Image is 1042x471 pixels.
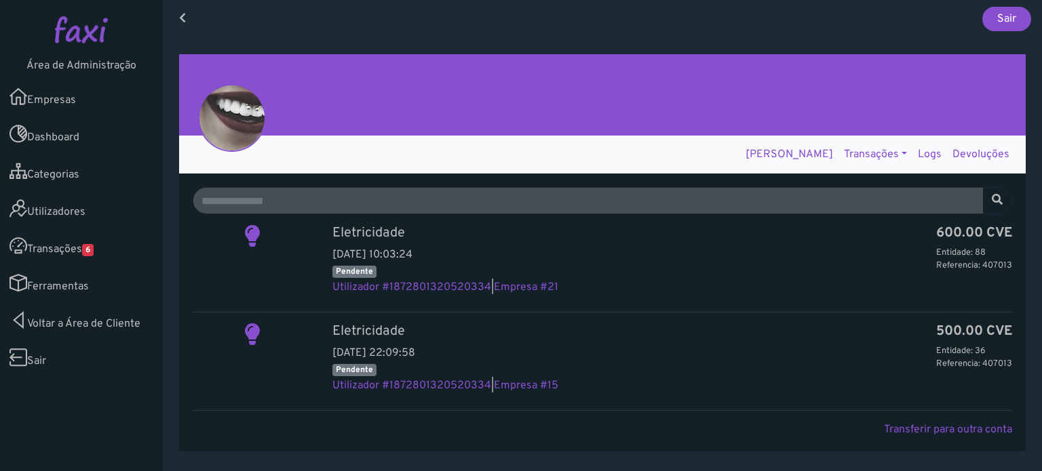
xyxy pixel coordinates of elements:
[332,225,1012,241] h5: Eletricidade
[936,345,1012,358] p: Entidade: 36
[884,423,1012,436] a: Transferir para outra conta
[494,379,558,392] a: Empresa #15
[936,260,1012,272] p: Referencia: 407013
[332,379,491,392] a: Utilizador #1872801320520334
[332,364,377,376] span: Pendente
[838,141,912,168] a: Transações
[912,141,947,168] a: Logs
[936,323,1012,340] b: 500.00 CVE
[982,7,1031,31] a: Sair
[82,244,94,256] span: 6
[494,281,558,294] a: Empresa #21
[332,266,377,278] span: Pendente
[936,247,1012,260] p: Entidade: 88
[332,281,491,294] a: Utilizador #1872801320520334
[936,358,1012,371] p: Referencia: 407013
[322,225,1022,295] div: [DATE] 10:03:24 |
[740,141,838,168] a: [PERSON_NAME]
[322,323,1022,394] div: [DATE] 22:09:58 |
[936,225,1012,241] b: 600.00 CVE
[332,323,1012,340] h5: Eletricidade
[947,141,1015,168] a: Devoluções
